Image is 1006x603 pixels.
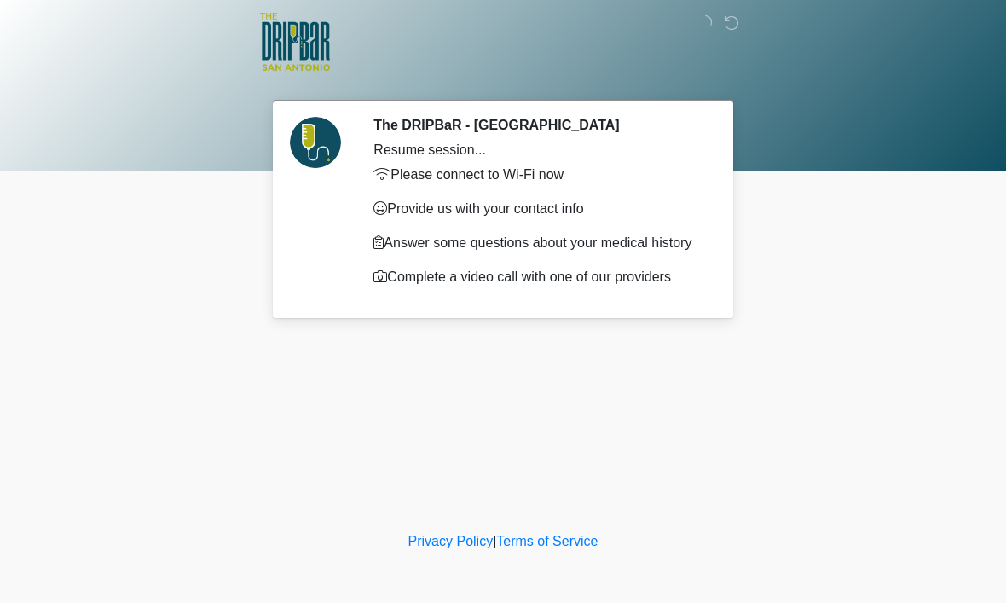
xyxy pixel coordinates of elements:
[373,267,703,287] p: Complete a video call with one of our providers
[373,165,703,185] p: Please connect to Wi-Fi now
[373,199,703,219] p: Provide us with your contact info
[290,117,341,168] img: Agent Avatar
[408,534,494,548] a: Privacy Policy
[493,534,496,548] a: |
[373,117,703,133] h2: The DRIPBaR - [GEOGRAPHIC_DATA]
[373,233,703,253] p: Answer some questions about your medical history
[373,140,703,160] div: Resume session...
[260,13,330,72] img: The DRIPBaR - San Antonio Fossil Creek Logo
[496,534,598,548] a: Terms of Service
